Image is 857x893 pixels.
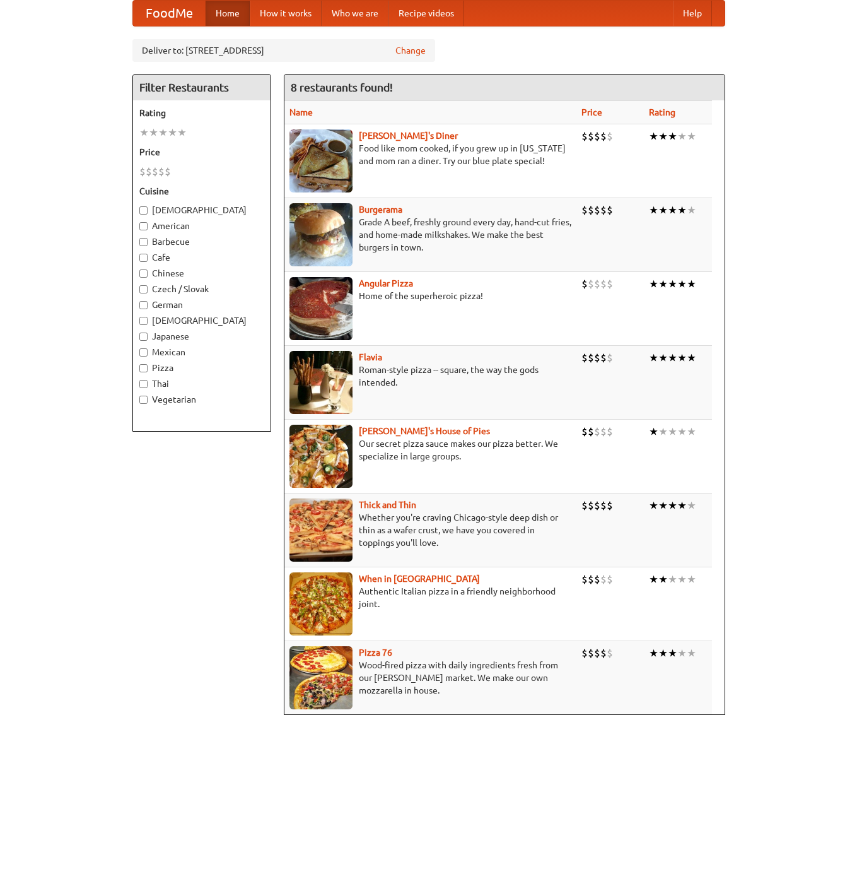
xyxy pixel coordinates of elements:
[139,126,149,139] li: ★
[687,351,696,365] li: ★
[289,499,353,562] img: thick.jpg
[359,278,413,288] a: Angular Pizza
[289,364,572,389] p: Roman-style pizza -- square, the way the gods intended.
[139,283,264,295] label: Czech / Slovak
[649,203,658,217] li: ★
[581,572,588,586] li: $
[668,572,677,586] li: ★
[588,203,594,217] li: $
[594,646,600,660] li: $
[359,648,392,658] a: Pizza 76
[289,425,353,488] img: luigis.jpg
[132,39,435,62] div: Deliver to: [STREET_ADDRESS]
[165,165,171,179] li: $
[359,204,402,215] a: Burgerama
[588,277,594,291] li: $
[139,333,148,341] input: Japanese
[289,659,572,697] p: Wood-fired pizza with daily ingredients fresh from our [PERSON_NAME] market. We make our own mozz...
[289,572,353,636] img: wheninrome.jpg
[600,351,607,365] li: $
[668,646,677,660] li: ★
[673,1,712,26] a: Help
[668,129,677,143] li: ★
[581,203,588,217] li: $
[594,203,600,217] li: $
[600,129,607,143] li: $
[289,511,572,549] p: Whether you're craving Chicago-style deep dish or thin as a wafer crust, we have you covered in t...
[289,351,353,414] img: flavia.jpg
[677,499,687,512] li: ★
[588,351,594,365] li: $
[649,129,658,143] li: ★
[139,301,148,309] input: German
[607,572,613,586] li: $
[139,362,264,374] label: Pizza
[139,220,264,232] label: American
[139,146,264,158] h5: Price
[359,500,416,510] a: Thick and Thin
[607,129,613,143] li: $
[600,277,607,291] li: $
[139,285,148,293] input: Czech / Slovak
[158,165,165,179] li: $
[581,277,588,291] li: $
[388,1,464,26] a: Recipe videos
[139,185,264,198] h5: Cuisine
[139,235,264,248] label: Barbecue
[687,646,696,660] li: ★
[607,203,613,217] li: $
[649,425,658,439] li: ★
[291,81,393,93] ng-pluralize: 8 restaurants found!
[581,499,588,512] li: $
[668,499,677,512] li: ★
[158,126,168,139] li: ★
[359,426,490,436] a: [PERSON_NAME]'s House of Pies
[588,499,594,512] li: $
[588,425,594,439] li: $
[668,351,677,365] li: ★
[687,203,696,217] li: ★
[581,646,588,660] li: $
[139,269,148,278] input: Chinese
[677,351,687,365] li: ★
[677,425,687,439] li: ★
[395,44,426,57] a: Change
[658,499,668,512] li: ★
[677,572,687,586] li: ★
[133,75,271,100] h4: Filter Restaurants
[133,1,206,26] a: FoodMe
[677,129,687,143] li: ★
[581,129,588,143] li: $
[139,314,264,327] label: [DEMOGRAPHIC_DATA]
[581,351,588,365] li: $
[658,572,668,586] li: ★
[594,351,600,365] li: $
[594,425,600,439] li: $
[139,165,146,179] li: $
[289,203,353,266] img: burgerama.jpg
[658,425,668,439] li: ★
[359,131,458,141] a: [PERSON_NAME]'s Diner
[289,585,572,610] p: Authentic Italian pizza in a friendly neighborhood joint.
[588,129,594,143] li: $
[600,499,607,512] li: $
[594,277,600,291] li: $
[139,254,148,262] input: Cafe
[322,1,388,26] a: Who we are
[139,204,264,216] label: [DEMOGRAPHIC_DATA]
[594,499,600,512] li: $
[139,107,264,119] h5: Rating
[668,425,677,439] li: ★
[658,203,668,217] li: ★
[607,499,613,512] li: $
[359,352,382,362] b: Flavia
[289,646,353,709] img: pizza76.jpg
[359,574,480,584] a: When in [GEOGRAPHIC_DATA]
[658,351,668,365] li: ★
